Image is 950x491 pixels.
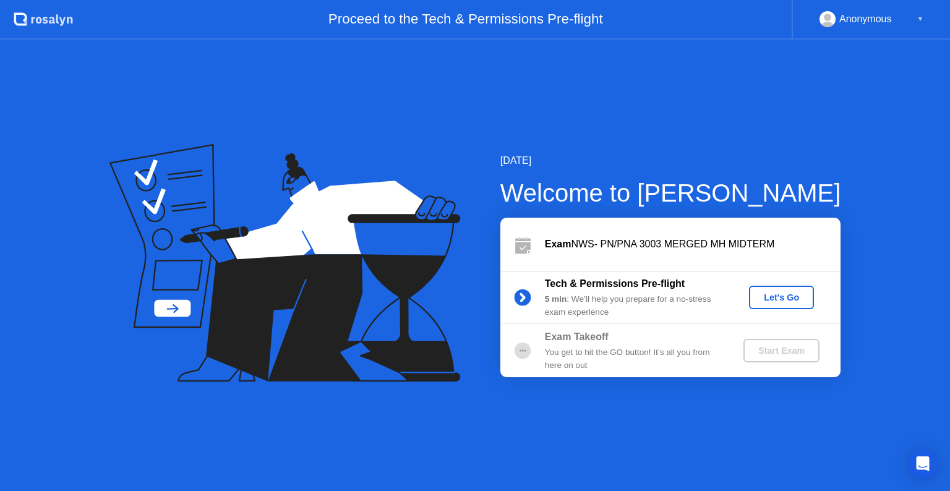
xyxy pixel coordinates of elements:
div: ▼ [917,11,923,27]
button: Start Exam [743,339,819,362]
button: Let's Go [749,286,814,309]
div: NWS- PN/PNA 3003 MERGED MH MIDTERM [545,237,841,252]
div: Start Exam [748,346,815,356]
b: Tech & Permissions Pre-flight [545,278,685,289]
b: Exam Takeoff [545,331,609,342]
div: Open Intercom Messenger [908,449,938,479]
b: 5 min [545,294,567,304]
div: Welcome to [PERSON_NAME] [500,174,841,211]
div: Anonymous [839,11,892,27]
div: [DATE] [500,153,841,168]
div: : We’ll help you prepare for a no-stress exam experience [545,293,723,318]
div: You get to hit the GO button! It’s all you from here on out [545,346,723,372]
b: Exam [545,239,571,249]
div: Let's Go [754,292,809,302]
